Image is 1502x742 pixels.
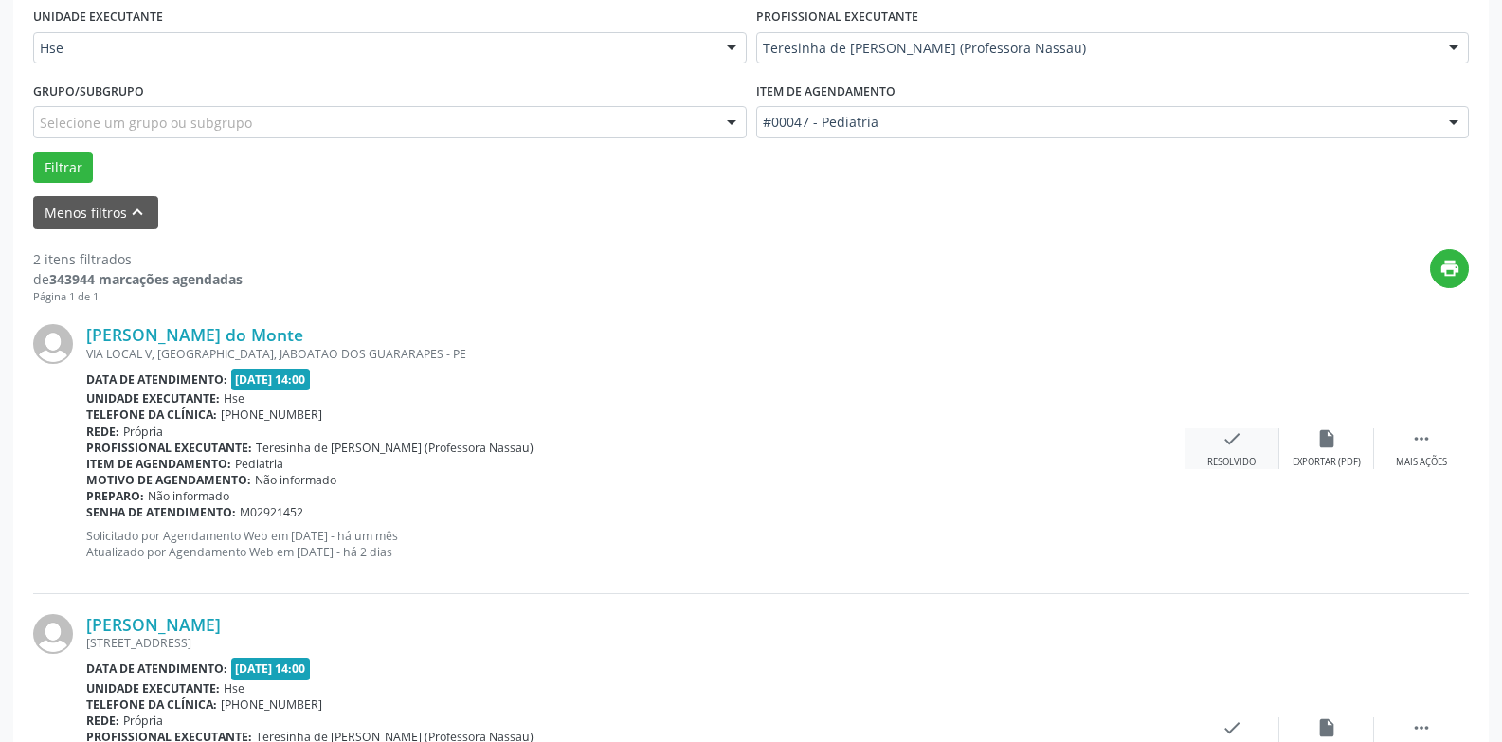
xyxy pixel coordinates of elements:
[33,3,163,32] label: UNIDADE EXECUTANTE
[33,269,243,289] div: de
[86,424,119,440] b: Rede:
[86,528,1185,560] p: Solicitado por Agendamento Web em [DATE] - há um mês Atualizado por Agendamento Web em [DATE] - h...
[33,196,158,229] button: Menos filtroskeyboard_arrow_up
[33,152,93,184] button: Filtrar
[1222,428,1242,449] i: check
[231,369,311,390] span: [DATE] 14:00
[240,504,303,520] span: M02921452
[86,635,1185,651] div: [STREET_ADDRESS]
[86,614,221,635] a: [PERSON_NAME]
[123,713,163,729] span: Própria
[224,680,244,697] span: Hse
[86,697,217,713] b: Telefone da clínica:
[224,390,244,407] span: Hse
[1439,258,1460,279] i: print
[255,472,336,488] span: Não informado
[86,371,227,388] b: Data de atendimento:
[1316,717,1337,738] i: insert_drive_file
[86,661,227,677] b: Data de atendimento:
[86,680,220,697] b: Unidade executante:
[256,440,534,456] span: Teresinha de [PERSON_NAME] (Professora Nassau)
[86,504,236,520] b: Senha de atendimento:
[1430,249,1469,288] button: print
[33,77,144,106] label: Grupo/Subgrupo
[33,249,243,269] div: 2 itens filtrados
[86,713,119,729] b: Rede:
[763,39,1431,58] span: Teresinha de [PERSON_NAME] (Professora Nassau)
[86,390,220,407] b: Unidade executante:
[40,113,252,133] span: Selecione um grupo ou subgrupo
[1207,456,1256,469] div: Resolvido
[1293,456,1361,469] div: Exportar (PDF)
[33,324,73,364] img: img
[756,3,918,32] label: PROFISSIONAL EXECUTANTE
[86,440,252,456] b: Profissional executante:
[49,270,243,288] strong: 343944 marcações agendadas
[123,424,163,440] span: Própria
[235,456,283,472] span: Pediatria
[40,39,708,58] span: Hse
[86,346,1185,362] div: VIA LOCAL V, [GEOGRAPHIC_DATA], JABOATAO DOS GUARARAPES - PE
[86,472,251,488] b: Motivo de agendamento:
[231,658,311,679] span: [DATE] 14:00
[756,77,896,106] label: Item de agendamento
[33,614,73,654] img: img
[763,113,1431,132] span: #00047 - Pediatria
[221,697,322,713] span: [PHONE_NUMBER]
[148,488,229,504] span: Não informado
[86,407,217,423] b: Telefone da clínica:
[221,407,322,423] span: [PHONE_NUMBER]
[33,289,243,305] div: Página 1 de 1
[1316,428,1337,449] i: insert_drive_file
[1396,456,1447,469] div: Mais ações
[127,202,148,223] i: keyboard_arrow_up
[1222,717,1242,738] i: check
[86,488,144,504] b: Preparo:
[1411,428,1432,449] i: 
[1411,717,1432,738] i: 
[86,324,303,345] a: [PERSON_NAME] do Monte
[86,456,231,472] b: Item de agendamento:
